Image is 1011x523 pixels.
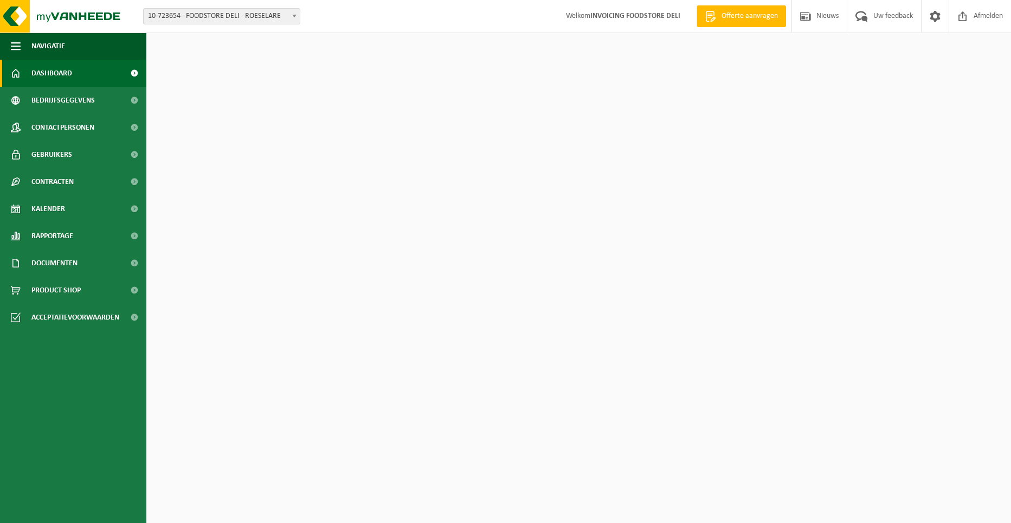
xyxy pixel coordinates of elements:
[697,5,786,27] a: Offerte aanvragen
[31,60,72,87] span: Dashboard
[31,195,65,222] span: Kalender
[144,9,300,24] span: 10-723654 - FOODSTORE DELI - ROESELARE
[31,114,94,141] span: Contactpersonen
[31,33,65,60] span: Navigatie
[590,12,680,20] strong: INVOICING FOODSTORE DELI
[31,168,74,195] span: Contracten
[31,141,72,168] span: Gebruikers
[719,11,781,22] span: Offerte aanvragen
[31,222,73,250] span: Rapportage
[31,250,78,277] span: Documenten
[31,304,119,331] span: Acceptatievoorwaarden
[31,277,81,304] span: Product Shop
[143,8,300,24] span: 10-723654 - FOODSTORE DELI - ROESELARE
[31,87,95,114] span: Bedrijfsgegevens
